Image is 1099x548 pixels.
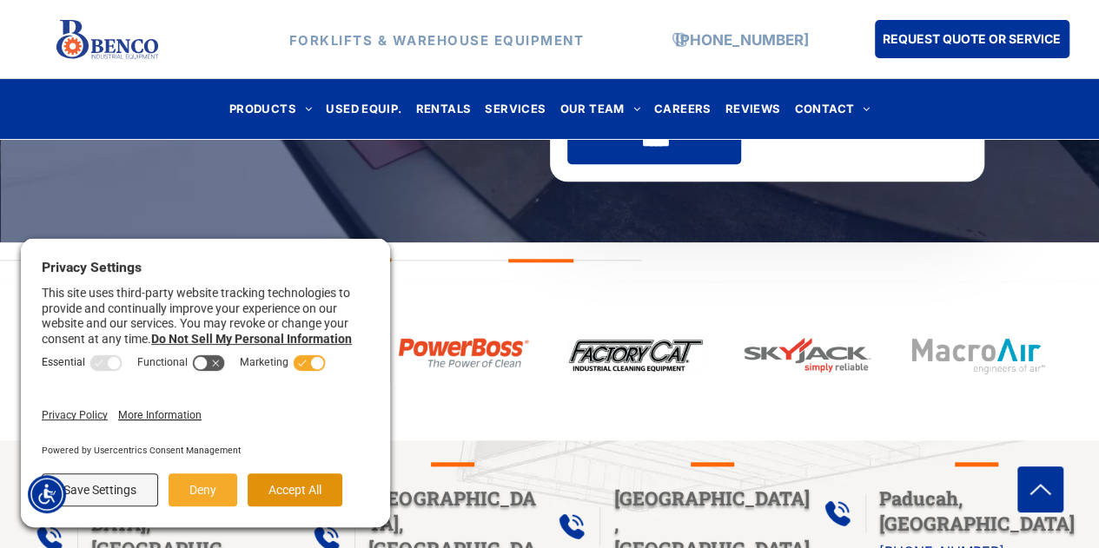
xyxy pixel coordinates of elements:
a: RENTALS [409,97,479,121]
a: [PHONE_NUMBER] [675,30,809,48]
img: bencoindustrial [567,335,704,374]
img: bencoindustrial [395,333,532,372]
a: CAREERS [647,97,718,121]
a: REQUEST QUOTE OR SERVICE [875,20,1069,58]
div: Accessibility Menu [28,475,66,513]
img: bencoindustrial [910,333,1046,377]
a: PRODUCTS [222,97,320,121]
a: USED EQUIP. [319,97,408,121]
img: bencoindustrial [738,333,875,376]
a: REVIEWS [718,97,788,121]
span: REQUEST QUOTE OR SERVICE [883,23,1061,55]
strong: FORKLIFTS & WAREHOUSE EQUIPMENT [289,31,585,48]
a: CONTACT [787,97,877,121]
a: OUR TEAM [553,97,647,121]
a: SERVICES [478,97,553,121]
span: Paducah, [GEOGRAPHIC_DATA] [879,485,1075,536]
